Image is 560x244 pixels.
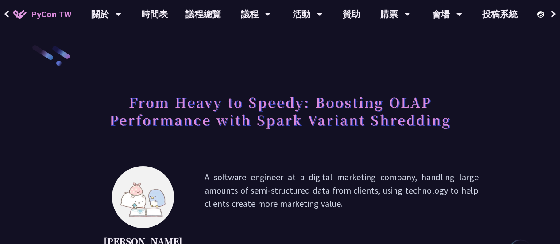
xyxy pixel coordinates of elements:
[81,89,479,133] h1: From Heavy to Speedy: Boosting OLAP Performance with Spark Variant Shredding
[4,3,80,25] a: PyCon TW
[112,166,174,228] img: Wei Jun Cheng
[31,8,71,21] span: PyCon TW
[537,11,546,18] img: Locale Icon
[13,10,27,19] img: Home icon of PyCon TW 2025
